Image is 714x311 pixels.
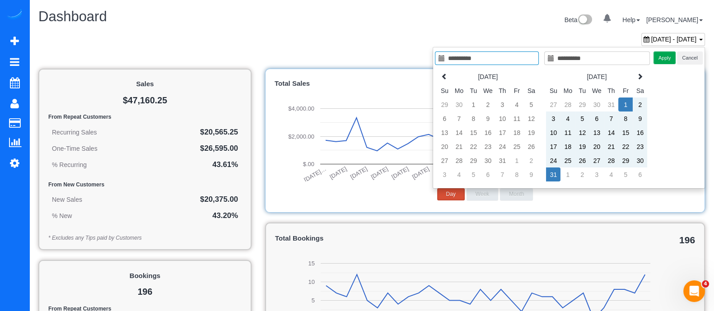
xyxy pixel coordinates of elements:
[437,97,452,111] td: 29
[308,260,315,267] text: 15
[481,84,495,97] th: We
[48,191,136,208] td: New Sales
[524,125,538,139] td: 19
[546,139,560,153] td: 17
[38,9,107,24] span: Dashboard
[495,84,509,97] th: Th
[48,96,242,106] h2: $47,160.25
[509,167,524,181] td: 8
[633,111,647,125] td: 9
[524,167,538,181] td: 9
[524,153,538,167] td: 2
[437,139,452,153] td: 20
[495,111,509,125] td: 10
[466,84,481,97] th: Tu
[452,111,466,125] td: 7
[437,188,465,200] button: Day
[575,97,589,111] td: 29
[308,279,315,285] text: 10
[437,153,452,167] td: 27
[560,139,575,153] td: 18
[390,165,410,180] text: [DATE]
[481,153,495,167] td: 30
[604,125,618,139] td: 14
[604,153,618,167] td: 28
[509,139,524,153] td: 25
[136,208,242,224] td: 43.20%
[633,167,647,181] td: 6
[48,235,142,241] em: * Excludes any Tips paid by Customers
[437,111,452,125] td: 6
[618,111,633,125] td: 8
[604,97,618,111] td: 31
[48,140,152,157] td: One-Time Sales
[495,153,509,167] td: 31
[48,208,136,224] td: % New
[589,153,604,167] td: 27
[303,161,314,167] text: $.00
[452,139,466,153] td: 21
[524,111,538,125] td: 12
[481,167,495,181] td: 6
[565,16,593,23] a: Beta
[328,165,348,180] text: [DATE]
[466,139,481,153] td: 22
[509,97,524,111] td: 4
[575,84,589,97] th: Tu
[452,167,466,181] td: 4
[677,51,702,65] button: Cancel
[524,84,538,97] th: Sa
[560,125,575,139] td: 11
[152,157,242,173] td: 43.61%
[452,97,466,111] td: 30
[560,84,575,97] th: Mo
[437,84,452,97] th: Su
[575,167,589,181] td: 2
[437,125,452,139] td: 13
[481,97,495,111] td: 2
[604,139,618,153] td: 21
[437,167,452,181] td: 3
[524,97,538,111] td: 5
[48,182,242,188] h5: From New Customers
[577,14,592,26] img: New interface
[618,84,633,97] th: Fr
[288,105,314,112] text: $4,000.00
[466,111,481,125] td: 8
[618,139,633,153] td: 22
[452,84,466,97] th: Mo
[452,125,466,139] td: 14
[466,125,481,139] td: 15
[618,167,633,181] td: 5
[633,125,647,139] td: 16
[618,97,633,111] td: 1
[312,297,315,304] text: 5
[589,139,604,153] td: 20
[589,125,604,139] td: 13
[546,111,560,125] td: 3
[481,111,495,125] td: 9
[452,153,466,167] td: 28
[633,97,647,111] td: 2
[546,125,560,139] td: 10
[495,125,509,139] td: 17
[509,153,524,167] td: 1
[467,188,498,200] button: Week
[411,165,430,180] text: [DATE]
[683,280,705,302] iframe: Intercom live chat
[466,97,481,111] td: 1
[5,9,23,22] img: Automaid Logo
[560,167,575,181] td: 1
[152,124,242,140] td: $20,565.25
[495,167,509,181] td: 7
[546,84,560,97] th: Su
[575,125,589,139] td: 12
[633,139,647,153] td: 23
[679,235,695,245] span: 196
[618,125,633,139] td: 15
[500,188,533,200] button: Month
[560,153,575,167] td: 25
[589,167,604,181] td: 3
[618,153,633,167] td: 29
[288,133,314,140] text: $2,000.00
